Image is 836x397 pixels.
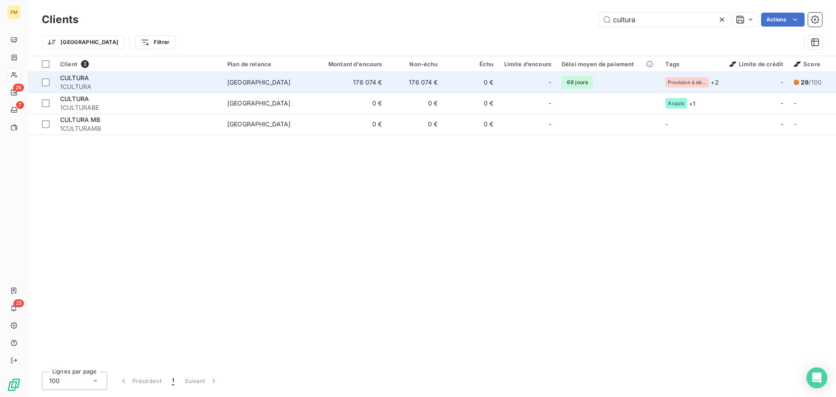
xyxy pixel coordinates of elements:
span: 1 [172,377,174,385]
button: 1 [167,372,179,390]
div: [GEOGRAPHIC_DATA] [227,99,291,108]
span: 25 [13,299,24,307]
input: Rechercher [599,13,730,27]
div: Plan de relance [227,61,307,68]
td: 0 € [443,114,499,135]
button: Précédent [114,372,167,390]
button: Actions [761,13,805,27]
div: [GEOGRAPHIC_DATA] [227,120,291,129]
span: CULTURA MB [60,116,101,123]
button: Suivant [179,372,223,390]
button: Filtrer [135,35,175,49]
div: Tags [665,61,718,68]
span: 29 [801,78,809,86]
span: + 1 [689,99,695,108]
span: + 2 [711,78,718,87]
span: 1CULTURABE [60,103,217,112]
div: [GEOGRAPHIC_DATA] [227,78,291,87]
div: Limite d’encours [504,61,551,68]
span: 69 jours [562,76,593,89]
div: Montant d'encours [318,61,382,68]
span: - [781,120,783,129]
button: [GEOGRAPHIC_DATA] [42,35,124,49]
span: - [549,120,551,129]
div: Non-échu [393,61,438,68]
span: Provision à décocher [668,80,706,85]
span: - [549,78,551,87]
td: 0 € [443,93,499,114]
span: Score [794,61,820,68]
span: - [794,120,796,128]
span: /100 [801,78,822,87]
span: Acquis [668,101,684,106]
td: 0 € [313,93,388,114]
td: 0 € [388,114,443,135]
span: 100 [49,377,60,385]
span: CULTURA [60,74,89,81]
span: - [781,99,783,108]
td: 0 € [388,93,443,114]
div: FM [7,5,21,19]
span: 26 [13,84,24,92]
span: Limite de crédit [729,61,783,68]
span: - [665,120,668,128]
span: 7 [16,101,24,109]
span: 3 [81,60,89,68]
td: 176 074 € [313,72,388,93]
h3: Clients [42,12,78,27]
span: - [781,78,783,87]
td: 0 € [313,114,388,135]
span: CULTURA [60,95,89,102]
td: 176 074 € [388,72,443,93]
div: Délai moyen de paiement [562,61,655,68]
span: 1CULTURAMB [60,124,217,133]
span: - [549,99,551,108]
td: 0 € [443,72,499,93]
span: 1CULTURA [60,82,217,91]
div: Échu [448,61,494,68]
span: - [794,99,796,107]
img: Logo LeanPay [7,378,21,392]
div: Open Intercom Messenger [806,367,827,388]
span: Client [60,61,78,68]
